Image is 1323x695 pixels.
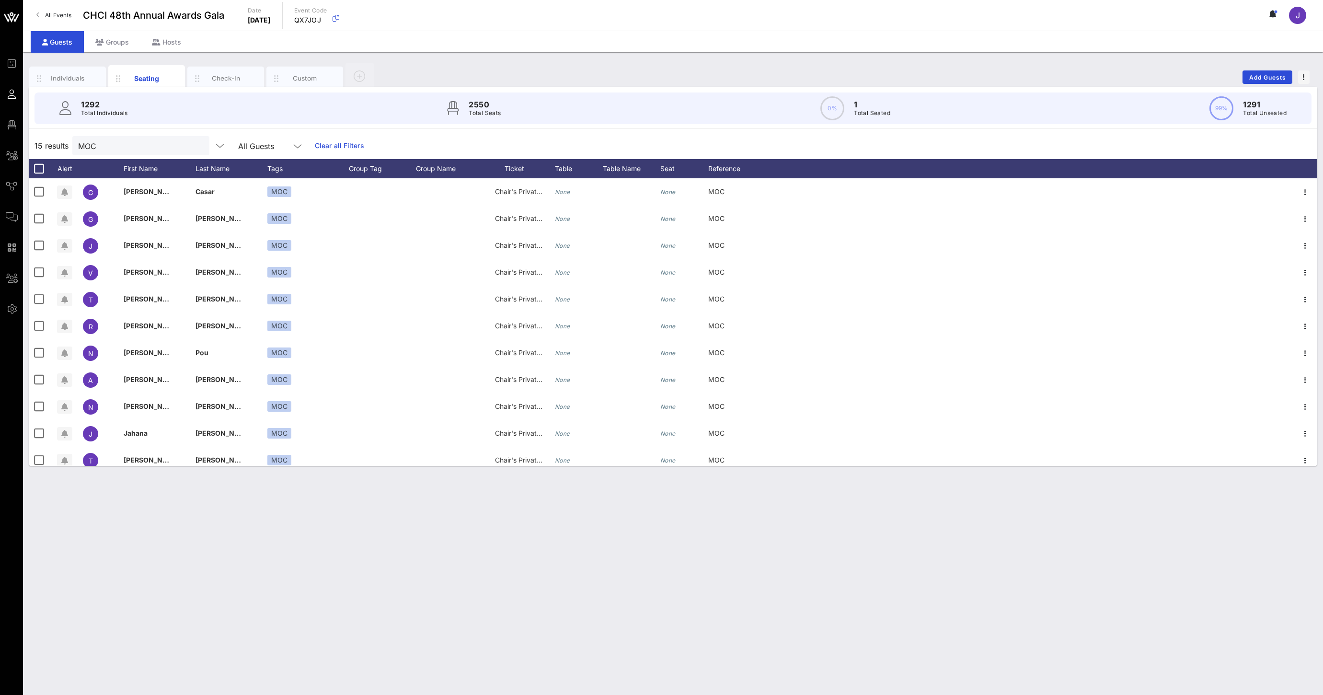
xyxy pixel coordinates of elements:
span: Chair's Private Reception [495,214,574,222]
div: Group Tag [349,159,416,178]
div: Groups [84,31,140,53]
span: MOC [708,187,725,196]
div: Individuals [46,74,89,83]
span: 15 results [35,140,69,151]
span: [PERSON_NAME] [124,375,180,383]
div: All Guests [232,136,309,155]
span: T [89,296,93,304]
span: G [88,188,93,197]
span: [PERSON_NAME] [124,295,180,303]
div: MOC [267,401,291,412]
div: Group Name [416,159,483,178]
i: None [555,242,570,249]
span: MOC [708,268,725,276]
span: MOC [708,456,725,464]
span: MOC [708,348,725,357]
span: All Events [45,12,71,19]
span: [PERSON_NAME] [124,268,180,276]
span: R [89,323,93,331]
button: Add Guests [1242,70,1292,84]
span: Chair's Private Reception [495,241,574,249]
i: None [555,296,570,303]
i: None [555,376,570,383]
span: [PERSON_NAME] [PERSON_NAME] [196,295,310,303]
i: None [660,269,676,276]
span: Chair's Private Reception [495,268,574,276]
i: None [660,430,676,437]
div: Ticket [483,159,555,178]
div: Seat [660,159,708,178]
span: N [88,349,93,358]
span: Chair's Private Reception [495,348,574,357]
a: Clear all Filters [315,140,364,151]
div: Table [555,159,603,178]
span: Pou [196,348,208,357]
p: Date [248,6,271,15]
span: Chair's Private Reception [495,322,574,330]
div: MOC [267,428,291,439]
span: [PERSON_NAME] [124,241,180,249]
div: Last Name [196,159,267,178]
span: Chair's Private Reception [495,375,574,383]
div: First Name [124,159,196,178]
span: [PERSON_NAME] [196,456,252,464]
span: MOC [708,295,725,303]
span: Chair's Private Reception [495,429,574,437]
span: CHCI 48th Annual Awards Gala [83,8,224,23]
i: None [660,457,676,464]
span: [PERSON_NAME] [196,375,252,383]
i: None [555,215,570,222]
p: Event Code [294,6,327,15]
div: Custom [284,74,326,83]
span: [PERSON_NAME] [196,214,252,222]
span: V [88,269,93,277]
div: J [1289,7,1306,24]
p: 1 [854,99,890,110]
span: Jahana [124,429,148,437]
p: Total Seated [854,108,890,118]
p: [DATE] [248,15,271,25]
i: None [555,457,570,464]
div: MOC [267,321,291,331]
div: Tags [267,159,349,178]
a: All Events [31,8,77,23]
span: Chair's Private Reception [495,187,574,196]
div: MOC [267,374,291,385]
span: [PERSON_NAME] [196,402,252,410]
span: [PERSON_NAME] [124,187,180,196]
span: [PERSON_NAME] [196,429,252,437]
span: T [89,457,93,465]
p: 2550 [469,99,501,110]
div: Hosts [140,31,193,53]
span: MOC [708,402,725,410]
i: None [555,323,570,330]
div: Guests [31,31,84,53]
span: [PERSON_NAME] [196,322,252,330]
div: Table Name [603,159,660,178]
span: [PERSON_NAME] [196,268,252,276]
p: Total Individuals [81,108,128,118]
i: None [555,349,570,357]
span: [PERSON_NAME] [124,214,180,222]
i: None [660,296,676,303]
i: None [660,403,676,410]
span: J [89,242,92,250]
span: MOC [708,241,725,249]
span: [PERSON_NAME] [124,322,180,330]
span: G [88,215,93,223]
div: MOC [267,186,291,197]
span: Add Guests [1249,74,1287,81]
div: MOC [267,455,291,465]
div: MOC [267,294,291,304]
p: Total Unseated [1243,108,1287,118]
i: None [660,349,676,357]
i: None [660,242,676,249]
span: J [1296,11,1300,20]
span: [PERSON_NAME] [124,402,180,410]
span: Chair's Private Reception [495,402,574,410]
span: Casar [196,187,215,196]
i: None [660,215,676,222]
p: Total Seats [469,108,501,118]
span: J [89,430,92,438]
div: MOC [267,213,291,224]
